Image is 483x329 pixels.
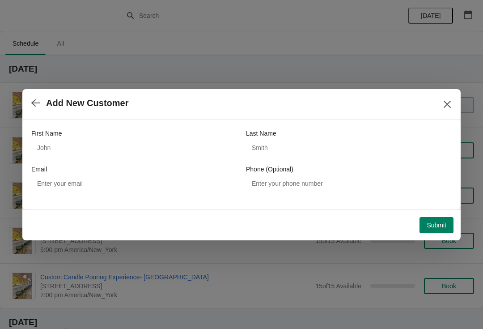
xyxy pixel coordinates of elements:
[246,129,276,138] label: Last Name
[246,140,452,156] input: Smith
[419,217,453,233] button: Submit
[31,165,47,174] label: Email
[31,175,237,192] input: Enter your email
[46,98,128,108] h2: Add New Customer
[427,222,446,229] span: Submit
[246,165,293,174] label: Phone (Optional)
[439,96,455,112] button: Close
[31,140,237,156] input: John
[246,175,452,192] input: Enter your phone number
[31,129,62,138] label: First Name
